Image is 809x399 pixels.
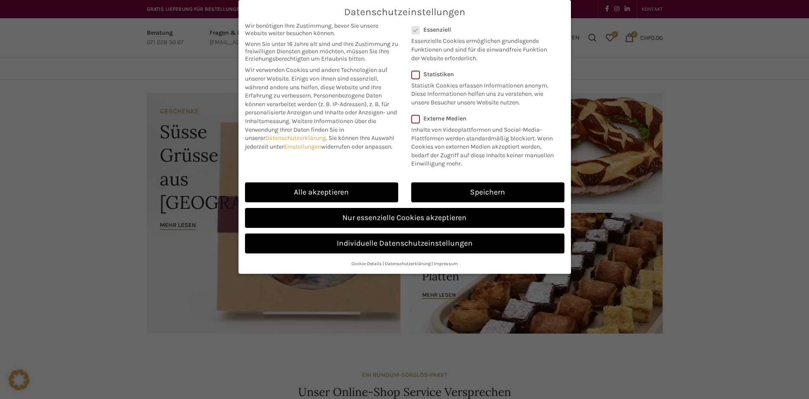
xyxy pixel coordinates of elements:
span: Wir verwenden Cookies und andere Technologien auf unserer Website. Einige von ihnen sind essenzie... [245,66,387,99]
a: Einstellungen [284,143,321,150]
label: Essenziell [411,26,553,33]
p: Essenzielle Cookies ermöglichen grundlegende Funktionen und sind für die einwandfreie Funktion de... [411,33,553,62]
label: Externe Medien [411,115,559,122]
a: Impressum [434,261,458,266]
span: Sie können Ihre Auswahl jederzeit unter widerrufen oder anpassen. [245,134,394,150]
p: Inhalte von Videoplattformen und Social-Media-Plattformen werden standardmäßig blockiert. Wenn Co... [411,122,559,168]
span: Wir benötigen Ihre Zustimmung, bevor Sie unsere Website weiter besuchen können. [245,22,398,37]
a: Speichern [411,182,564,202]
a: Nur essenzielle Cookies akzeptieren [245,208,564,228]
a: Cookie-Details [351,261,382,266]
a: Alle akzeptieren [245,182,398,202]
p: Statistik Cookies erfassen Informationen anonym. Diese Informationen helfen uns zu verstehen, wie... [411,78,553,107]
a: Individuelle Datenschutzeinstellungen [245,234,564,253]
span: Wenn Sie unter 16 Jahre alt sind und Ihre Zustimmung zu freiwilligen Diensten geben möchten, müss... [245,40,398,62]
a: Datenschutzerklärung [265,134,326,142]
span: Personenbezogene Daten können verarbeitet werden (z. B. IP-Adressen), z. B. für personalisierte A... [245,92,397,125]
a: Datenschutzerklärung [385,261,431,266]
span: Datenschutzeinstellungen [344,6,465,18]
span: Weitere Informationen über die Verwendung Ihrer Daten finden Sie in unserer . [245,117,376,142]
label: Statistiken [411,71,553,78]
